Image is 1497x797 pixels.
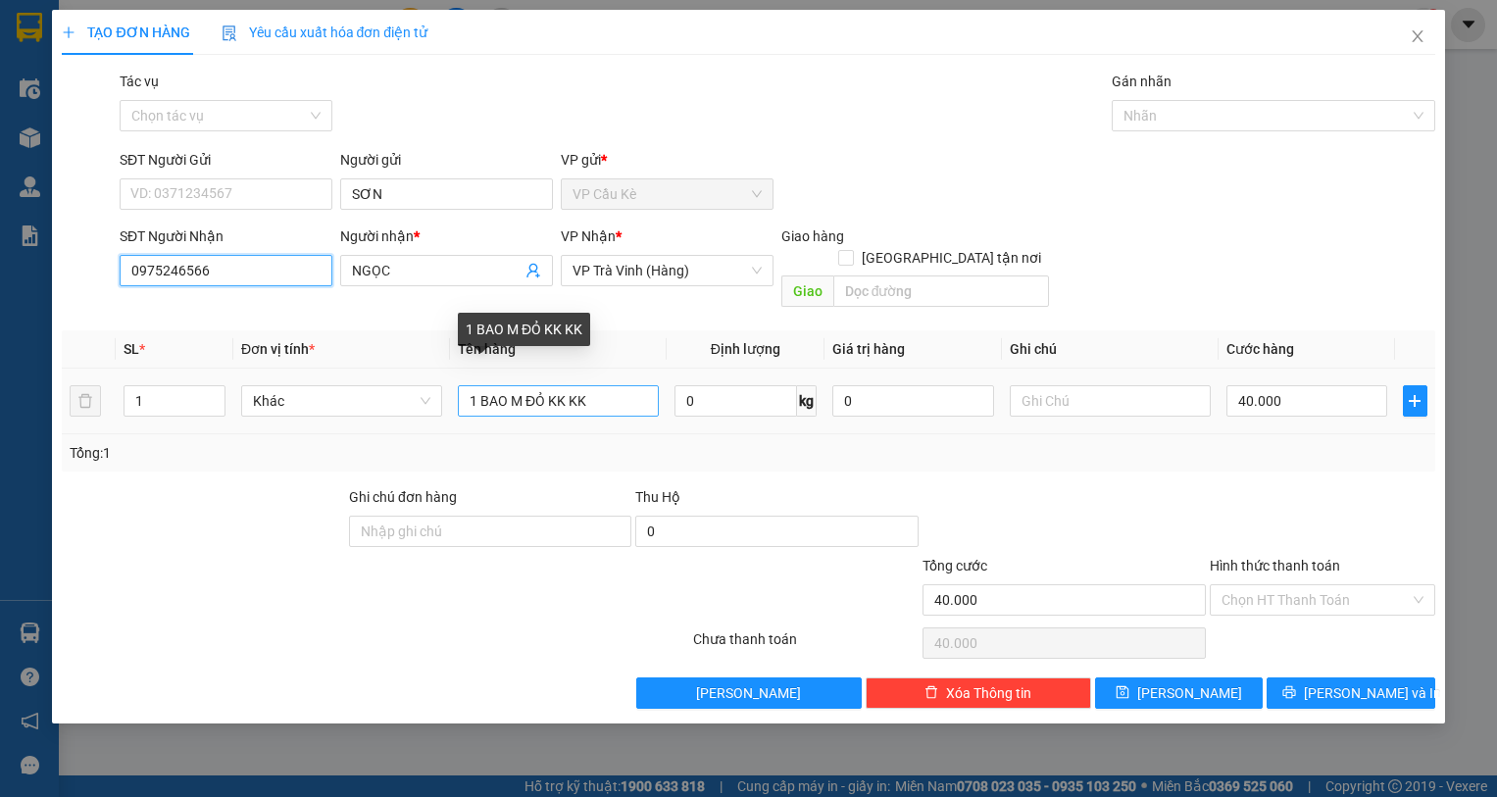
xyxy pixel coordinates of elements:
[691,628,921,663] div: Chưa thanh toán
[573,256,762,285] span: VP Trà Vinh (Hàng)
[1226,341,1294,357] span: Cước hàng
[1112,74,1172,89] label: Gán nhãn
[635,489,680,505] span: Thu Hộ
[833,275,1049,307] input: Dọc đường
[62,25,189,40] span: TẠO ĐƠN HÀNG
[70,385,101,417] button: delete
[458,313,590,346] div: 1 BAO M ĐỎ KK KK
[340,225,553,247] div: Người nhận
[124,341,139,357] span: SL
[120,225,332,247] div: SĐT Người Nhận
[1282,685,1296,701] span: printer
[340,149,553,171] div: Người gửi
[222,25,237,41] img: icon
[1010,385,1211,417] input: Ghi Chú
[1210,558,1340,573] label: Hình thức thanh toán
[458,385,659,417] input: VD: Bàn, Ghế
[832,385,994,417] input: 0
[781,275,833,307] span: Giao
[1267,677,1435,709] button: printer[PERSON_NAME] và In
[1137,682,1242,704] span: [PERSON_NAME]
[561,228,616,244] span: VP Nhận
[253,386,430,416] span: Khác
[946,682,1031,704] span: Xóa Thông tin
[120,74,159,89] label: Tác vụ
[561,149,773,171] div: VP gửi
[241,341,315,357] span: Đơn vị tính
[711,341,780,357] span: Định lượng
[1116,685,1129,701] span: save
[1095,677,1264,709] button: save[PERSON_NAME]
[696,682,801,704] span: [PERSON_NAME]
[1002,330,1219,369] th: Ghi chú
[120,149,332,171] div: SĐT Người Gửi
[924,685,938,701] span: delete
[525,263,541,278] span: user-add
[781,228,844,244] span: Giao hàng
[349,489,457,505] label: Ghi chú đơn hàng
[573,179,762,209] span: VP Cầu Kè
[854,247,1049,269] span: [GEOGRAPHIC_DATA] tận nơi
[1304,682,1441,704] span: [PERSON_NAME] và In
[797,385,817,417] span: kg
[1390,10,1445,65] button: Close
[923,558,987,573] span: Tổng cước
[1403,385,1426,417] button: plus
[62,25,75,39] span: plus
[832,341,905,357] span: Giá trị hàng
[222,25,428,40] span: Yêu cầu xuất hóa đơn điện tử
[1404,393,1425,409] span: plus
[636,677,862,709] button: [PERSON_NAME]
[349,516,632,547] input: Ghi chú đơn hàng
[70,442,578,464] div: Tổng: 1
[866,677,1091,709] button: deleteXóa Thông tin
[1410,28,1425,44] span: close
